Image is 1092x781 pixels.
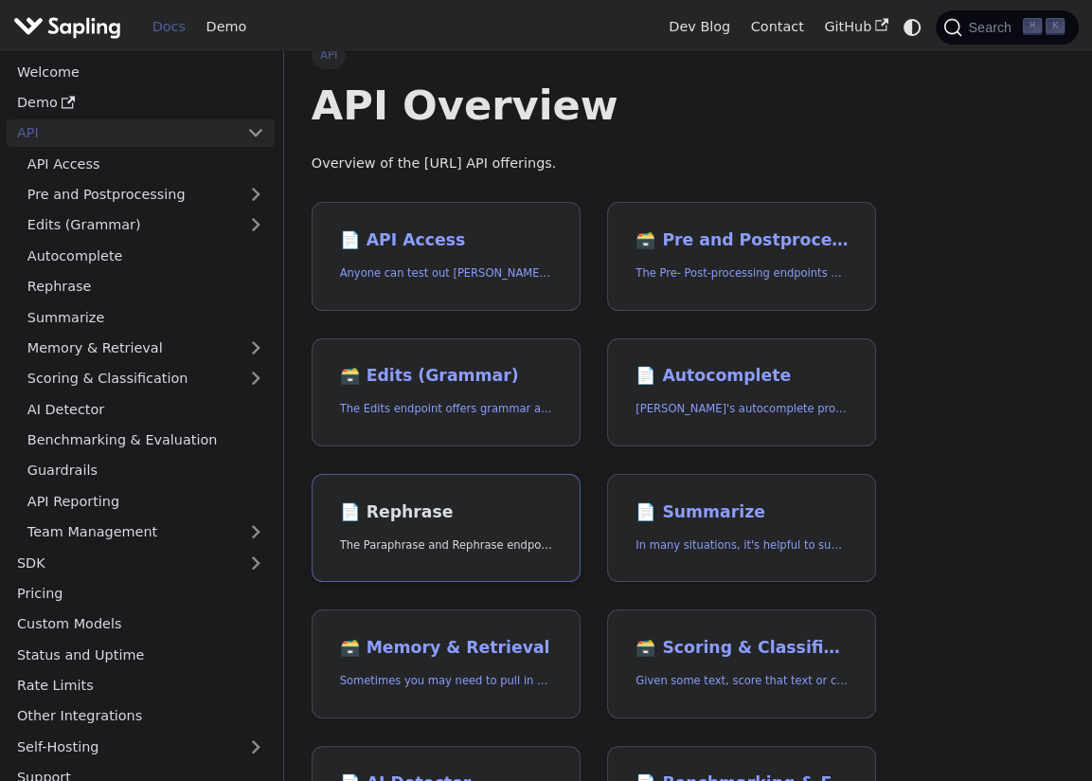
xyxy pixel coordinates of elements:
[962,20,1023,35] span: Search
[7,119,237,147] a: API
[814,12,898,42] a: GitHub
[13,13,128,41] a: Sapling.ai
[17,150,275,177] a: API Access
[17,365,275,392] a: Scoring & Classification
[636,536,848,554] p: In many situations, it's helpful to summarize a longer document into a shorter, more easily diges...
[237,119,275,147] button: Collapse sidebar category 'API'
[340,230,552,251] h2: API Access
[17,518,275,546] a: Team Management
[7,58,275,85] a: Welcome
[7,610,275,638] a: Custom Models
[7,702,275,730] a: Other Integrations
[7,641,275,668] a: Status and Uptime
[17,242,275,269] a: Autocomplete
[607,609,876,718] a: 🗃️ Scoring & ClassificationGiven some text, score that text or classify it into one of a set of p...
[7,672,275,699] a: Rate Limits
[340,536,552,554] p: The Paraphrase and Rephrase endpoints offer paraphrasing for particular styles.
[607,338,876,447] a: 📄️ Autocomplete[PERSON_NAME]'s autocomplete provides predictions of the next few characters or words
[1046,18,1065,35] kbd: K
[7,89,275,117] a: Demo
[607,474,876,583] a: 📄️ SummarizeIn many situations, it's helpful to summarize a longer document into a shorter, more ...
[899,13,926,41] button: Switch between dark and light mode (currently system mode)
[7,549,237,576] a: SDK
[17,211,275,239] a: Edits (Grammar)
[17,395,275,423] a: AI Detector
[636,400,848,418] p: Sapling's autocomplete provides predictions of the next few characters or words
[1023,18,1042,35] kbd: ⌘
[17,427,275,454] a: Benchmarking & Evaluation
[17,181,275,209] a: Pre and Postprocessing
[7,580,275,608] a: Pricing
[237,549,275,576] button: Expand sidebar category 'SDK'
[312,80,877,131] h1: API Overview
[312,153,877,175] p: Overview of the [URL] API offerings.
[312,338,581,447] a: 🗃️ Edits (Grammar)The Edits endpoint offers grammar and spell checking.
[340,672,552,690] p: Sometimes you may need to pull in external information that doesn't fit in the context size of an...
[312,202,581,311] a: 📄️ API AccessAnyone can test out [PERSON_NAME]'s API. To get started with the API, simply:
[936,10,1078,45] button: Search (Command+K)
[741,12,815,42] a: Contact
[17,457,275,484] a: Guardrails
[340,366,552,387] h2: Edits (Grammar)
[636,502,848,523] h2: Summarize
[17,303,275,331] a: Summarize
[142,12,196,42] a: Docs
[312,42,347,68] span: API
[340,264,552,282] p: Anyone can test out Sapling's API. To get started with the API, simply:
[13,13,121,41] img: Sapling.ai
[17,487,275,515] a: API Reporting
[636,672,848,690] p: Given some text, score that text or classify it into one of a set of pre-specified categories.
[636,366,848,387] h2: Autocomplete
[636,264,848,282] p: The Pre- Post-processing endpoints offer tools for preparing your text data for ingestation as we...
[607,202,876,311] a: 🗃️ Pre and PostprocessingThe Pre- Post-processing endpoints offer tools for preparing your text d...
[636,230,848,251] h2: Pre and Postprocessing
[658,12,740,42] a: Dev Blog
[312,609,581,718] a: 🗃️ Memory & RetrievalSometimes you may need to pull in external information that doesn't fit in t...
[17,273,275,300] a: Rephrase
[312,42,877,68] nav: Breadcrumbs
[196,12,257,42] a: Demo
[636,638,848,659] h2: Scoring & Classification
[17,335,275,362] a: Memory & Retrieval
[340,638,552,659] h2: Memory & Retrieval
[7,733,275,760] a: Self-Hosting
[340,502,552,523] h2: Rephrase
[312,474,581,583] a: 📄️ RephraseThe Paraphrase and Rephrase endpoints offer paraphrasing for particular styles.
[340,400,552,418] p: The Edits endpoint offers grammar and spell checking.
